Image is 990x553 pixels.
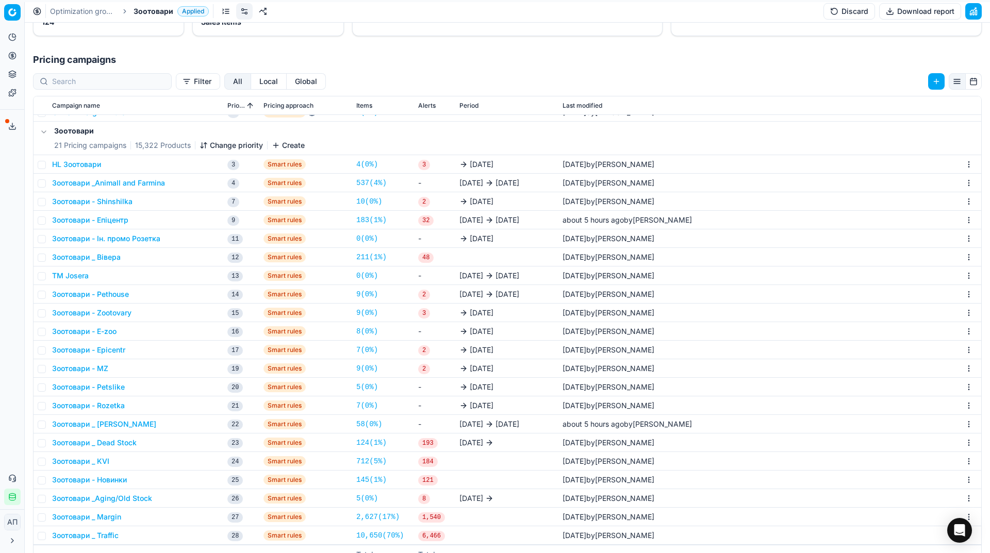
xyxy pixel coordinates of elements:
[52,196,133,207] button: Зоотовари - Shinshilka
[52,233,160,244] button: Зоотовари - Ін. промо Розетка
[52,308,131,318] button: Зоотовари - Zootovary
[563,271,586,280] span: [DATE]
[563,438,654,448] div: by [PERSON_NAME]
[177,6,209,16] span: Applied
[563,271,654,281] div: by [PERSON_NAME]
[563,160,586,169] span: [DATE]
[356,289,378,299] a: 9(0%)
[52,271,89,281] button: ТМ Josera
[356,512,400,522] a: 2,627(17%)
[470,159,493,170] span: [DATE]
[356,271,378,281] a: 0(0%)
[418,438,438,448] span: 193
[50,6,116,16] a: Optimization groups
[224,73,251,90] button: all
[52,326,117,337] button: Зоотовари - E-zoo
[52,252,121,262] button: Зоотовари _ Вівера
[470,345,493,355] span: [DATE]
[52,438,137,448] button: Зоотовари _ Dead Stock
[245,100,255,111] button: Sorted by Priority ascending
[496,215,519,225] span: [DATE]
[5,514,20,530] span: АП
[563,345,654,355] div: by [PERSON_NAME]
[563,253,586,261] span: [DATE]
[52,345,125,355] button: Зоотовари - Epicentr
[263,382,306,392] span: Smart rules
[263,252,306,262] span: Smart rules
[263,456,306,466] span: Smart rules
[50,6,209,16] nav: breadcrumb
[227,160,239,170] span: 3
[356,419,382,429] a: 58(0%)
[470,308,493,318] span: [DATE]
[563,108,586,116] span: [DATE]
[176,73,220,90] button: Filter
[356,530,404,541] a: 10,650(70%)
[263,308,306,318] span: Smart rules
[563,530,654,541] div: by [PERSON_NAME]
[563,252,654,262] div: by [PERSON_NAME]
[563,345,586,354] span: [DATE]
[418,475,438,485] span: 121
[263,159,306,170] span: Smart rules
[459,438,483,448] span: [DATE]
[879,3,961,20] button: Download report
[563,102,602,110] span: Last modified
[263,363,306,374] span: Smart rules
[356,178,387,188] a: 537(4%)
[414,174,455,192] td: -
[459,419,483,429] span: [DATE]
[563,512,586,521] span: [DATE]
[418,512,445,523] span: 1,540
[563,327,586,336] span: [DATE]
[563,475,654,485] div: by [PERSON_NAME]
[418,494,430,504] span: 8
[414,378,455,396] td: -
[563,512,654,522] div: by [PERSON_NAME]
[947,518,972,543] div: Open Intercom Messenger
[52,382,125,392] button: Зоотовари - Petslike
[227,512,243,523] span: 27
[563,420,624,428] span: about 5 hours ago
[272,140,305,150] button: Create
[263,178,306,188] span: Smart rules
[227,197,239,207] span: 7
[263,102,313,110] span: Pricing approach
[459,178,483,188] span: [DATE]
[563,326,654,337] div: by [PERSON_NAME]
[356,345,378,355] a: 7(0%)
[563,308,586,317] span: [DATE]
[356,252,387,262] a: 211(1%)
[563,475,586,484] span: [DATE]
[414,229,455,248] td: -
[227,253,243,263] span: 12
[52,456,109,466] button: Зоотовари _ KVI
[25,53,990,67] h1: Pricing campaigns
[227,102,245,110] span: Priority
[418,215,434,226] span: 32
[263,419,306,429] span: Smart rules
[263,345,306,355] span: Smart rules
[227,308,243,319] span: 15
[287,73,326,90] button: global
[356,382,378,392] a: 5(0%)
[227,457,243,467] span: 24
[356,493,378,504] a: 5(0%)
[263,530,306,541] span: Smart rules
[563,456,654,466] div: by [PERSON_NAME]
[200,140,263,150] button: Change priority
[52,400,125,411] button: Зоотовари - Rozetka
[563,197,586,206] span: [DATE]
[227,271,243,281] span: 13
[459,215,483,225] span: [DATE]
[418,308,430,319] span: 3
[356,102,372,110] span: Items
[227,178,239,189] span: 4
[356,196,382,207] a: 10(0%)
[135,140,191,150] span: 15,322 Products
[414,396,455,415] td: -
[418,197,430,207] span: 2
[414,266,455,285] td: -
[52,363,108,374] button: Зоотовари - MZ
[356,308,378,318] a: 9(0%)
